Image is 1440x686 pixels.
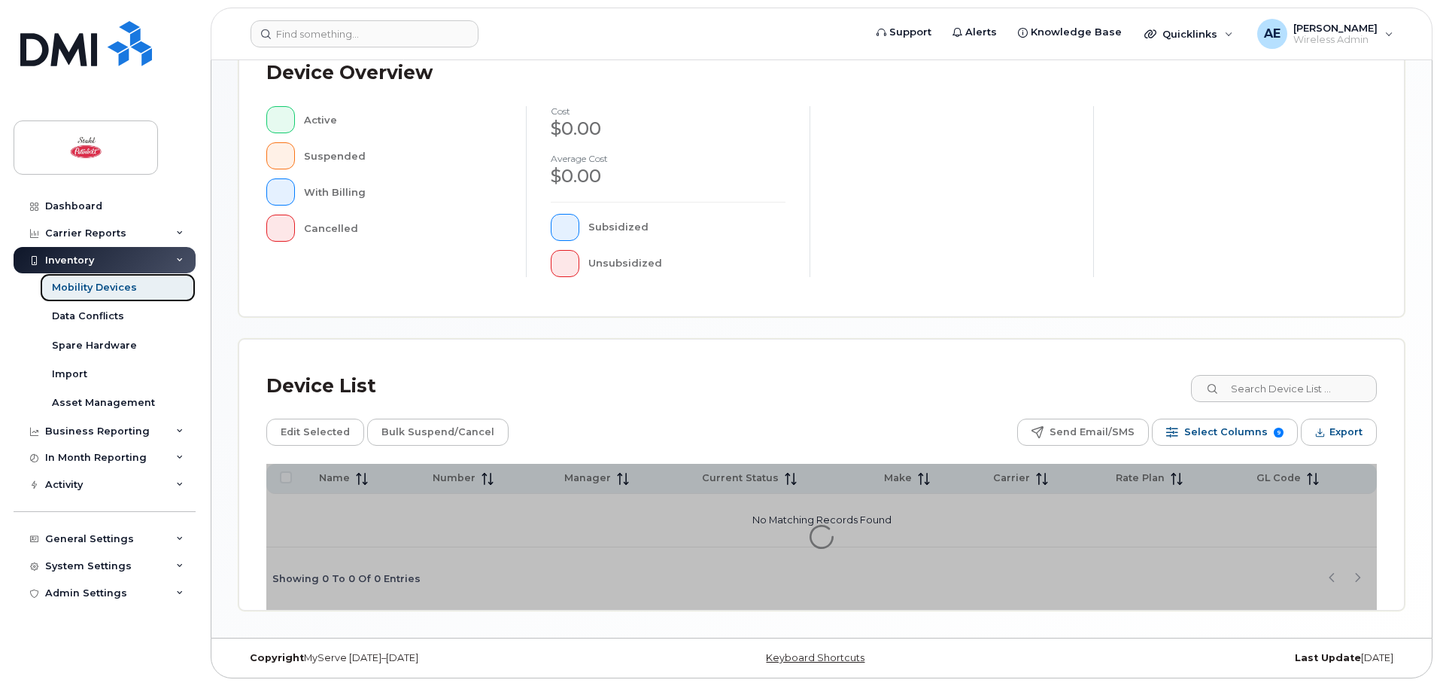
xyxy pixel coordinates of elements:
[1134,19,1244,49] div: Quicklinks
[1329,421,1363,444] span: Export
[381,421,494,444] span: Bulk Suspend/Cancel
[1274,428,1284,438] span: 9
[304,106,503,133] div: Active
[551,154,785,163] h4: Average cost
[367,419,509,446] button: Bulk Suspend/Cancel
[304,178,503,206] div: With Billing
[1007,17,1132,47] a: Knowledge Base
[1050,421,1135,444] span: Send Email/SMS
[766,652,864,663] a: Keyboard Shortcuts
[1184,421,1268,444] span: Select Columns
[251,20,478,47] input: Find something...
[266,419,364,446] button: Edit Selected
[1152,419,1298,446] button: Select Columns 9
[1301,419,1377,446] button: Export
[1031,25,1122,40] span: Knowledge Base
[942,17,1007,47] a: Alerts
[551,116,785,142] div: $0.00
[551,106,785,116] h4: cost
[304,215,503,242] div: Cancelled
[238,652,627,664] div: MyServe [DATE]–[DATE]
[266,53,433,93] div: Device Overview
[250,652,304,663] strong: Copyright
[588,250,786,277] div: Unsubsidized
[1295,652,1361,663] strong: Last Update
[1016,652,1405,664] div: [DATE]
[304,142,503,169] div: Suspended
[1162,28,1217,40] span: Quicklinks
[1247,19,1404,49] div: Alex Estrada
[1017,419,1149,446] button: Send Email/SMS
[1264,25,1281,43] span: AE
[965,25,997,40] span: Alerts
[889,25,931,40] span: Support
[1191,375,1377,402] input: Search Device List ...
[1293,34,1378,46] span: Wireless Admin
[266,367,376,406] div: Device List
[866,17,942,47] a: Support
[588,214,786,241] div: Subsidized
[551,163,785,189] div: $0.00
[1293,22,1378,34] span: [PERSON_NAME]
[281,421,350,444] span: Edit Selected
